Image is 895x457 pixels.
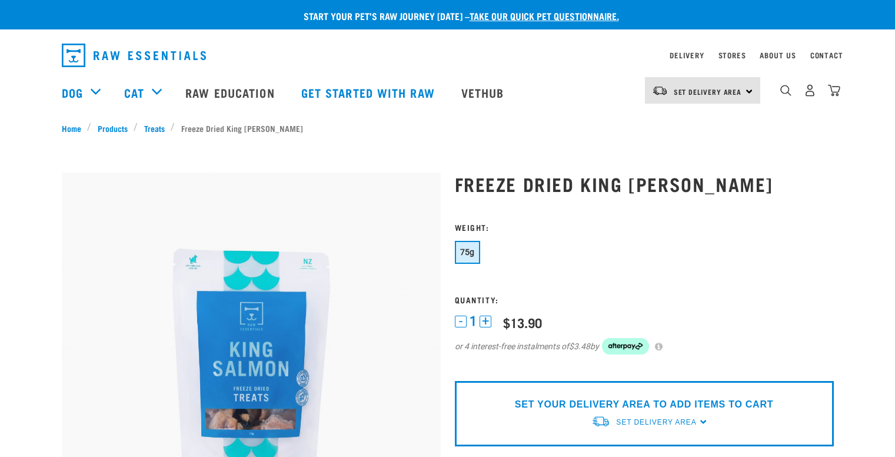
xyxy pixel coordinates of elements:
a: Dog [62,84,83,101]
a: Products [91,122,134,134]
h3: Weight: [455,223,834,231]
a: Stores [718,53,746,57]
button: 75g [455,241,480,264]
h1: Freeze Dried King [PERSON_NAME] [455,173,834,194]
a: Vethub [450,69,519,116]
h3: Quantity: [455,295,834,304]
div: $13.90 [503,315,542,330]
img: van-moving.png [591,415,610,428]
a: Home [62,122,88,134]
a: Raw Education [174,69,289,116]
a: About Us [760,53,796,57]
img: home-icon@2x.png [828,84,840,97]
button: + [480,316,491,327]
img: Afterpay [602,338,649,355]
img: van-moving.png [652,85,668,96]
img: user.png [804,84,816,97]
a: Get started with Raw [290,69,450,116]
img: home-icon-1@2x.png [780,85,791,96]
nav: breadcrumbs [62,122,834,134]
a: Cat [124,84,144,101]
span: $3.48 [569,340,590,353]
a: take our quick pet questionnaire. [470,13,619,18]
a: Delivery [670,53,704,57]
span: Set Delivery Area [674,90,742,94]
nav: dropdown navigation [52,39,843,72]
a: Contact [810,53,843,57]
span: 75g [460,247,475,257]
div: or 4 interest-free instalments of by [455,338,834,355]
span: 1 [470,315,477,327]
img: Raw Essentials Logo [62,44,206,67]
p: SET YOUR DELIVERY AREA TO ADD ITEMS TO CART [515,398,773,412]
a: Treats [138,122,171,134]
span: Set Delivery Area [616,418,696,426]
button: - [455,316,467,327]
